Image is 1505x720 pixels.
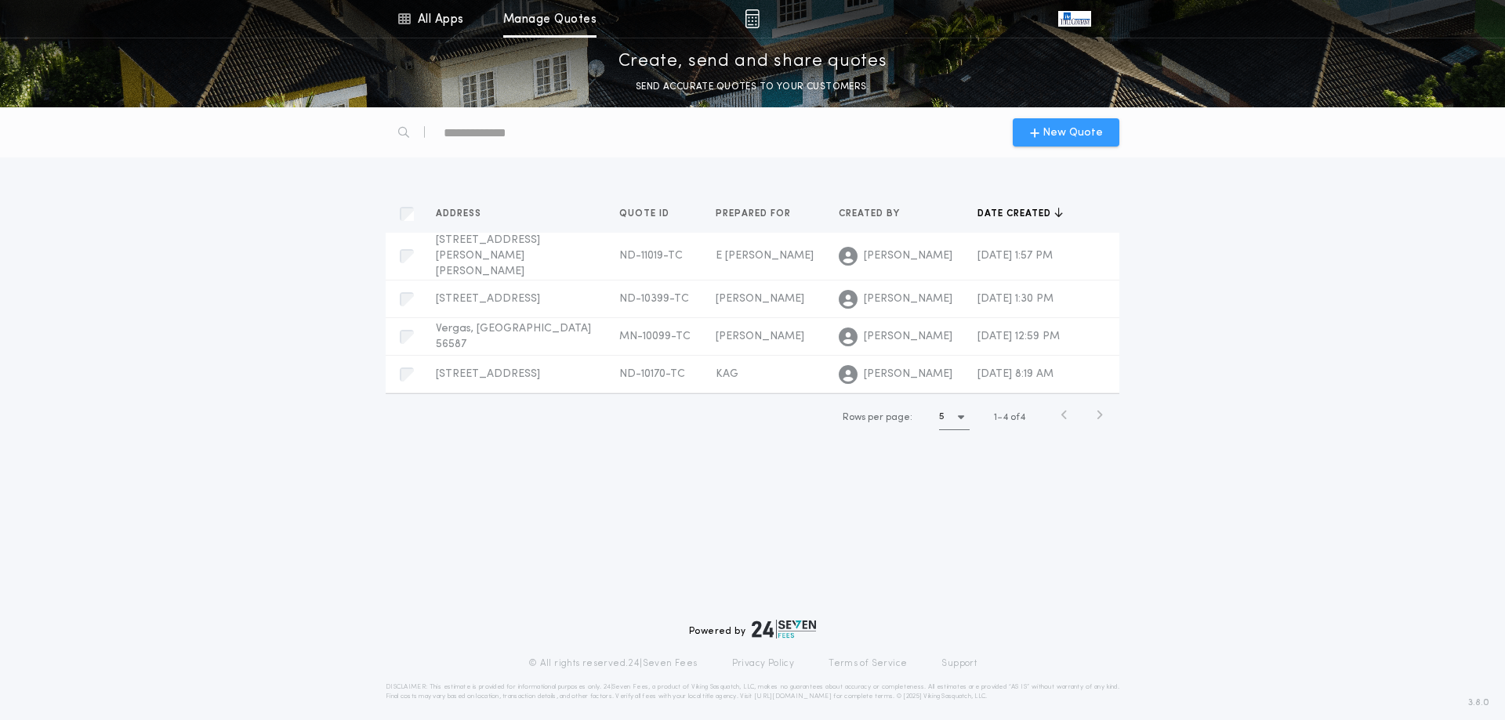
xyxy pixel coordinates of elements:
[939,405,970,430] button: 5
[619,331,691,342] span: MN-10099-TC
[436,368,540,380] span: [STREET_ADDRESS]
[732,657,795,670] a: Privacy Policy
[636,79,869,95] p: SEND ACCURATE QUOTES TO YOUR CUSTOMERS.
[1058,11,1091,27] img: vs-icon
[829,657,907,670] a: Terms of Service
[752,620,816,639] img: logo
[839,208,903,220] span: Created by
[528,657,698,670] p: © All rights reserved. 24|Seven Fees
[716,250,814,262] span: E [PERSON_NAME]
[386,682,1119,701] p: DISCLAIMER: This estimate is provided for informational purposes only. 24|Seven Fees, a product o...
[745,9,760,28] img: img
[994,413,997,422] span: 1
[864,329,952,345] span: [PERSON_NAME]
[939,409,945,425] h1: 5
[977,206,1063,222] button: Date created
[689,620,816,639] div: Powered by
[843,413,912,422] span: Rows per page:
[977,250,1053,262] span: [DATE] 1:57 PM
[716,331,804,342] span: [PERSON_NAME]
[941,657,977,670] a: Support
[619,250,683,262] span: ND-11019-TC
[839,206,912,222] button: Created by
[977,293,1053,305] span: [DATE] 1:30 PM
[864,248,952,264] span: [PERSON_NAME]
[619,206,681,222] button: Quote ID
[1013,118,1119,147] button: New Quote
[619,208,673,220] span: Quote ID
[618,49,887,74] p: Create, send and share quotes
[1010,411,1025,425] span: of 4
[436,206,493,222] button: Address
[436,208,484,220] span: Address
[977,331,1060,342] span: [DATE] 12:59 PM
[436,234,540,277] span: [STREET_ADDRESS][PERSON_NAME][PERSON_NAME]
[619,368,685,380] span: ND-10170-TC
[977,208,1054,220] span: Date created
[1043,125,1103,141] span: New Quote
[716,293,804,305] span: [PERSON_NAME]
[864,291,952,307] span: [PERSON_NAME]
[864,367,952,382] span: [PERSON_NAME]
[1468,696,1489,710] span: 3.8.0
[716,368,738,380] span: KAG
[754,693,832,700] a: [URL][DOMAIN_NAME]
[619,293,689,305] span: ND-10399-TC
[1003,413,1008,422] span: 4
[436,293,540,305] span: [STREET_ADDRESS]
[436,323,591,350] span: Vergas, [GEOGRAPHIC_DATA] 56587
[977,368,1053,380] span: [DATE] 8:19 AM
[716,208,794,220] span: Prepared for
